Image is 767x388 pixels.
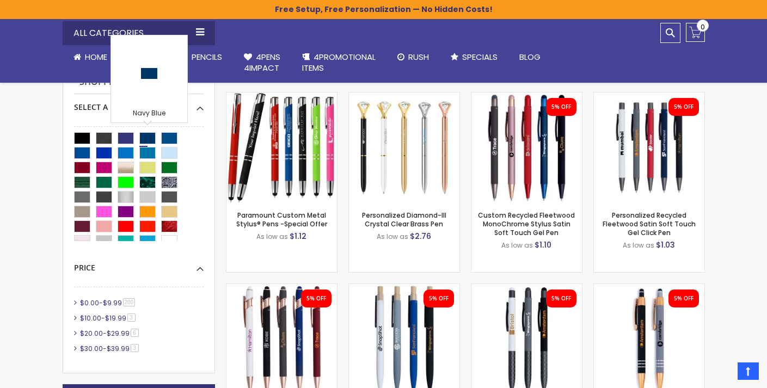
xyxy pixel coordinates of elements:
a: Custom Recycled Fleetwood MonoChrome Stylus Satin Soft Touch Gel Pen [478,211,575,237]
a: 0 [686,23,705,42]
span: Blog [519,51,541,63]
a: Paramount Custom Metal Stylus® Pens -Special Offer [226,92,337,101]
span: $29.99 [107,329,130,338]
span: 0 [701,22,705,32]
span: As low as [256,232,288,241]
span: 3 [127,313,136,322]
span: Home [85,51,107,63]
iframe: Google Customer Reviews [677,359,767,388]
span: $19.99 [105,313,126,323]
div: 5% OFF [429,295,449,303]
span: $9.99 [103,298,122,307]
a: Custom Lexi Rose Gold Stylus Soft Touch Recycled Aluminum Pen [226,284,337,293]
span: 3 [131,344,139,352]
span: $1.10 [535,239,551,250]
div: Navy Blue [114,109,185,120]
div: Select A Color [74,94,204,113]
span: $30.00 [80,344,103,353]
div: All Categories [63,21,215,45]
span: $39.99 [107,344,130,353]
div: 5% OFF [551,295,571,303]
a: Custom Recycled Fleetwood MonoChrome Stylus Satin Soft Touch Gel Pen [471,92,582,101]
img: Personalized Diamond-III Crystal Clear Brass Pen [349,93,459,203]
div: 5% OFF [306,295,326,303]
span: 4Pens 4impact [244,51,280,73]
a: $10.00-$19.993 [77,313,139,323]
span: 4PROMOTIONAL ITEMS [302,51,376,73]
a: Paramount Custom Metal Stylus® Pens -Special Offer [236,211,327,229]
span: $1.12 [290,231,306,242]
span: Specials [462,51,498,63]
span: 200 [123,298,136,306]
a: Specials [440,45,508,69]
a: Pencils [170,45,233,69]
div: 5% OFF [674,295,694,303]
span: As low as [377,232,408,241]
span: $2.76 [410,231,431,242]
span: Pencils [192,51,222,63]
a: $0.00-$9.99200 [77,298,139,307]
span: As low as [501,241,533,250]
a: Blog [508,45,551,69]
div: 5% OFF [674,103,694,111]
span: $20.00 [80,329,103,338]
a: Custom Recycled Fleetwood Stylus Satin Soft Touch Gel Click Pen [471,284,582,293]
span: $10.00 [80,313,101,323]
a: Personalized Recycled Fleetwood Satin Soft Touch Gel Click Pen [594,92,704,101]
a: Eco-Friendly Aluminum Bali Satin Soft Touch Gel Click Pen [349,284,459,293]
div: 5% OFF [551,103,571,111]
img: Personalized Recycled Fleetwood Satin Soft Touch Gel Click Pen [594,93,704,203]
span: $1.03 [656,239,675,250]
a: Personalized Recycled Fleetwood Satin Soft Touch Gel Click Pen [603,211,696,237]
a: Rush [386,45,440,69]
div: Price [74,255,204,273]
img: Paramount Custom Metal Stylus® Pens -Special Offer [226,93,337,203]
span: As low as [623,241,654,250]
a: $20.00-$29.996 [77,329,143,338]
a: 4PROMOTIONALITEMS [291,45,386,81]
span: $0.00 [80,298,99,307]
a: $30.00-$39.993 [77,344,143,353]
a: Home [63,45,118,69]
a: Personalized Diamond-III Crystal Clear Brass Pen [362,211,446,229]
a: 4Pens4impact [233,45,291,81]
a: Personalized Diamond-III Crystal Clear Brass Pen [349,92,459,101]
img: Custom Recycled Fleetwood MonoChrome Stylus Satin Soft Touch Gel Pen [471,93,582,203]
span: 6 [131,329,139,337]
a: Personalized Copper Penny Stylus Satin Soft Touch Click Metal Pen [594,284,704,293]
span: Rush [408,51,429,63]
